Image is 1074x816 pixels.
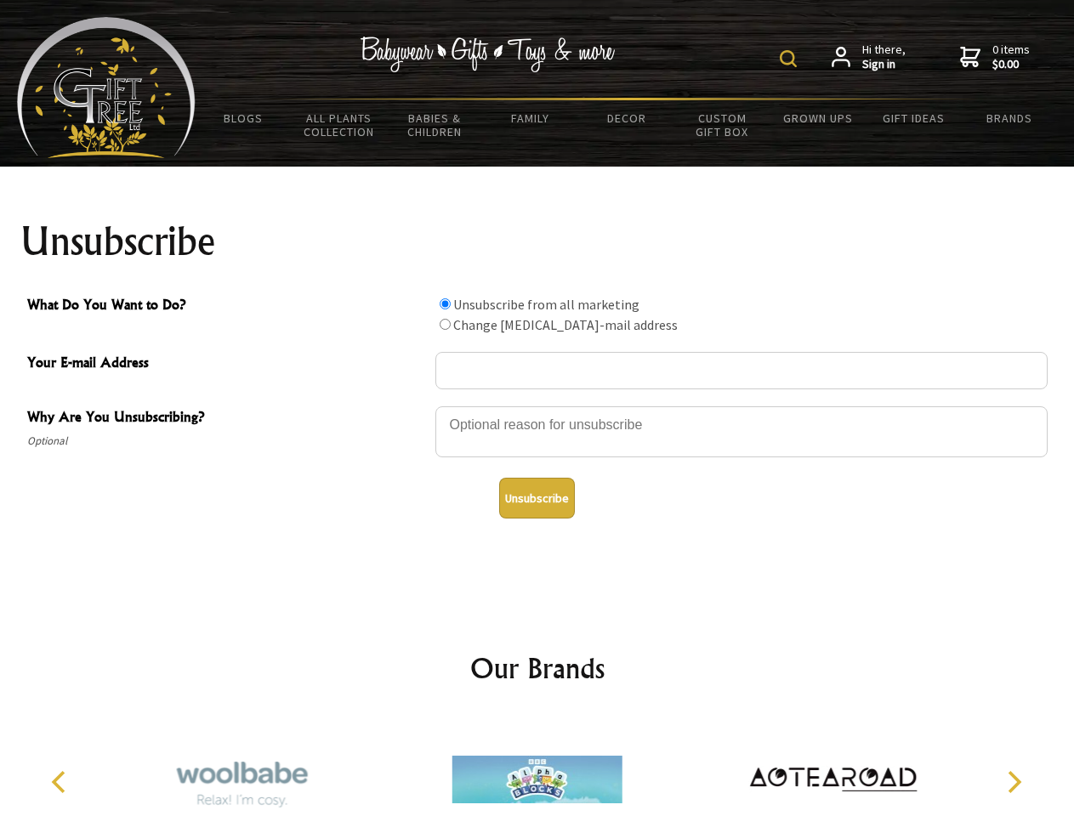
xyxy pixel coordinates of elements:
[43,763,80,801] button: Previous
[770,100,866,136] a: Grown Ups
[435,352,1048,389] input: Your E-mail Address
[440,298,451,309] input: What Do You Want to Do?
[27,294,427,319] span: What Do You Want to Do?
[674,100,770,150] a: Custom Gift Box
[361,37,616,72] img: Babywear - Gifts - Toys & more
[34,648,1041,688] h2: Our Brands
[453,296,639,313] label: Unsubscribe from all marketing
[27,352,427,377] span: Your E-mail Address
[780,50,797,67] img: product search
[440,319,451,330] input: What Do You Want to Do?
[866,100,962,136] a: Gift Ideas
[578,100,674,136] a: Decor
[992,57,1030,72] strong: $0.00
[435,406,1048,457] textarea: Why Are You Unsubscribing?
[27,431,427,451] span: Optional
[387,100,483,150] a: Babies & Children
[17,17,196,158] img: Babyware - Gifts - Toys and more...
[453,316,678,333] label: Change [MEDICAL_DATA]-mail address
[992,42,1030,72] span: 0 items
[962,100,1058,136] a: Brands
[27,406,427,431] span: Why Are You Unsubscribing?
[499,478,575,518] button: Unsubscribe
[862,42,906,72] span: Hi there,
[862,57,906,72] strong: Sign in
[832,42,906,72] a: Hi there,Sign in
[196,100,292,136] a: BLOGS
[960,42,1030,72] a: 0 items$0.00
[483,100,579,136] a: Family
[20,221,1054,262] h1: Unsubscribe
[292,100,388,150] a: All Plants Collection
[995,763,1032,801] button: Next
